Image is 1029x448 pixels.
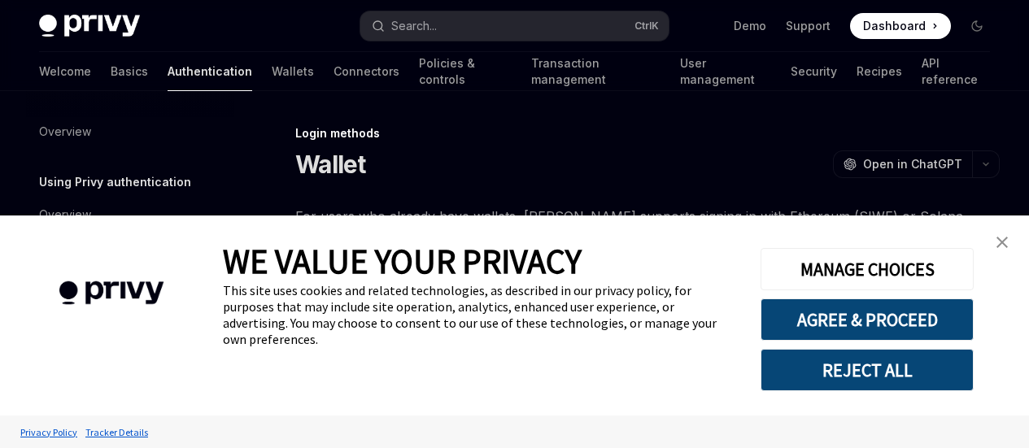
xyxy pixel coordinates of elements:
div: Login methods [295,125,1000,141]
a: Security [791,52,837,91]
button: Toggle dark mode [964,13,990,39]
a: Privacy Policy [16,418,81,446]
div: This site uses cookies and related technologies, as described in our privacy policy, for purposes... [223,282,736,347]
span: Ctrl K [634,20,659,33]
h1: Wallet [295,150,366,179]
a: Dashboard [850,13,951,39]
a: Tracker Details [81,418,152,446]
a: Authentication [168,52,252,91]
a: API reference [922,52,990,91]
a: Overview [26,117,234,146]
span: For users who already have wallets, [PERSON_NAME] supports signing in with Ethereum (SIWE) or Sol... [295,205,1000,273]
a: Welcome [39,52,91,91]
img: close banner [996,237,1008,248]
a: Wallets [272,52,314,91]
button: Search...CtrlK [360,11,669,41]
button: MANAGE CHOICES [761,248,974,290]
a: Policies & controls [419,52,512,91]
h5: Using Privy authentication [39,172,191,192]
a: Transaction management [531,52,660,91]
div: Overview [39,122,91,141]
img: company logo [24,258,198,328]
a: Connectors [334,52,399,91]
a: close banner [986,226,1018,259]
a: User management [680,52,772,91]
span: WE VALUE YOUR PRIVACY [223,240,582,282]
span: Open in ChatGPT [863,156,962,172]
a: Demo [734,18,766,34]
button: Open in ChatGPT [833,150,972,178]
div: Overview [39,205,91,224]
a: Support [786,18,831,34]
span: Dashboard [863,18,926,34]
img: dark logo [39,15,140,37]
div: Search... [391,16,437,36]
a: Recipes [857,52,902,91]
a: Basics [111,52,148,91]
button: AGREE & PROCEED [761,298,974,341]
a: Overview [26,200,234,229]
button: REJECT ALL [761,349,974,391]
